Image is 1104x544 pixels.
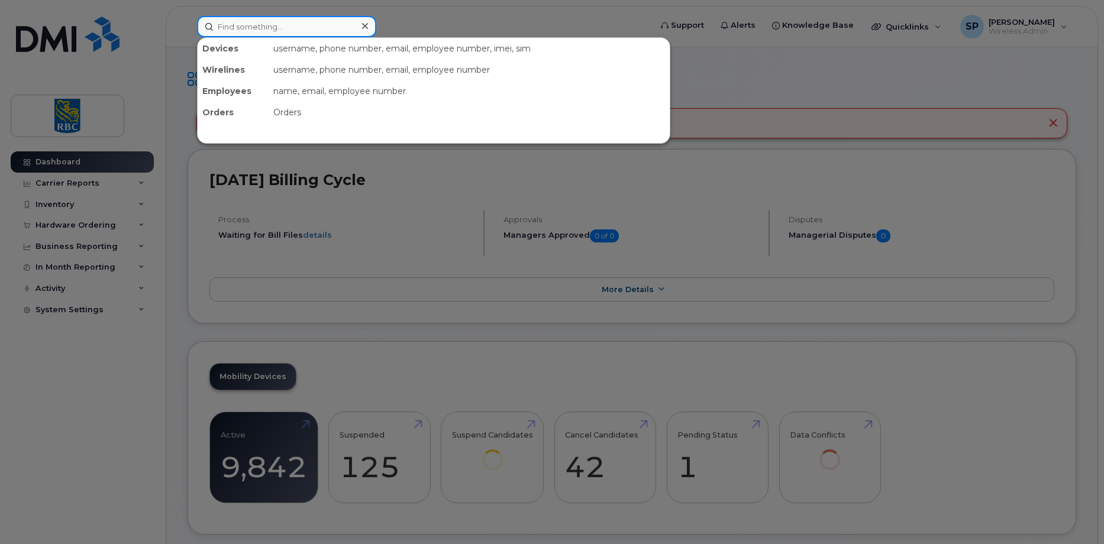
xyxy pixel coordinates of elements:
[198,38,269,59] div: Devices
[269,38,670,59] div: username, phone number, email, employee number, imei, sim
[269,80,670,102] div: name, email, employee number
[198,59,269,80] div: Wirelines
[198,80,269,102] div: Employees
[198,102,269,123] div: Orders
[269,59,670,80] div: username, phone number, email, employee number
[269,102,670,123] div: Orders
